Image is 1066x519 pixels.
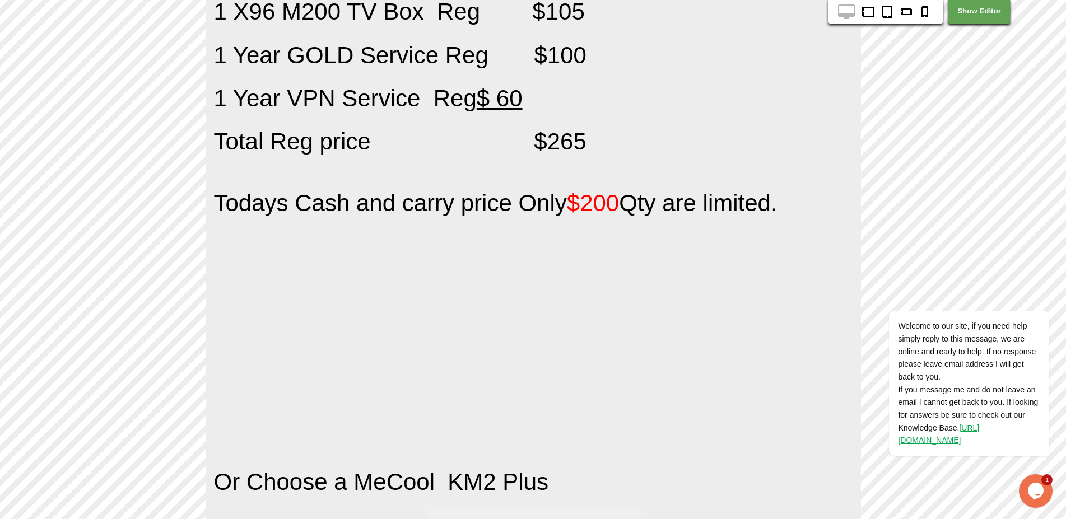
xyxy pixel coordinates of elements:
span: Total Reg price $265 [214,128,586,155]
iframe: chat widget [853,210,1055,469]
img: icon-tablet.png [879,4,896,19]
img: icon-phoneside.png [898,4,915,19]
u: $ 60 [477,85,523,111]
span: 1 Year VPN Service Reg [214,85,523,111]
img: icon-phone.png [916,4,933,19]
span: Todays Cash and carry price Only Qty are limited. [214,190,778,216]
img: icon-desktop.png [838,4,855,19]
img: icon-tabletside.png [860,4,877,19]
span: 1 Year GOLD Service Reg $100 [214,42,586,68]
iframe: chat widget [1019,474,1055,508]
span: $200 [567,190,619,216]
span: Or Choose a MeCool KM2 Plus [214,469,549,495]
